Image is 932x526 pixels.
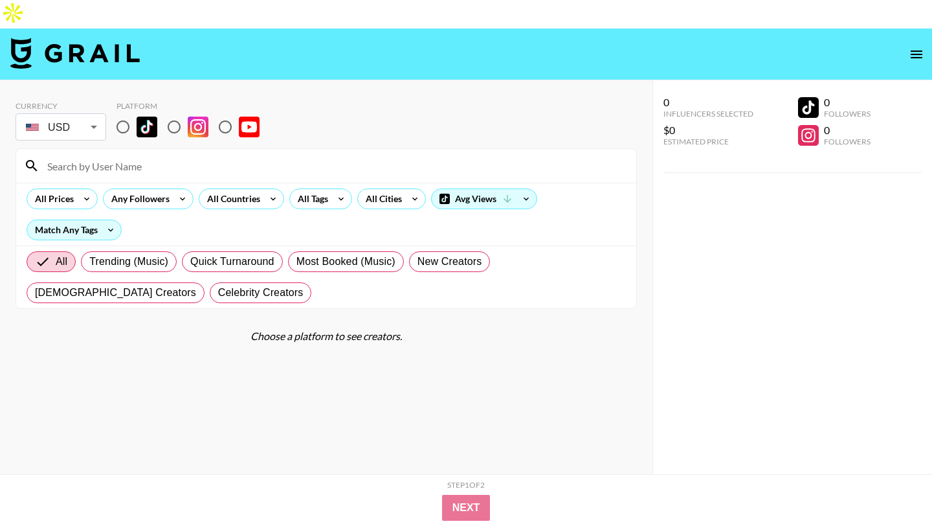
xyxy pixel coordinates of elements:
div: Followers [824,137,871,146]
span: [DEMOGRAPHIC_DATA] Creators [35,285,196,301]
div: Influencers Selected [663,109,753,119]
div: Followers [824,109,871,119]
div: All Prices [27,189,76,209]
div: Avg Views [432,189,537,209]
button: Next [442,495,491,521]
button: open drawer [904,41,929,67]
div: All Cities [358,189,405,209]
div: 0 [824,124,871,137]
div: $0 [663,124,753,137]
img: Grail Talent [10,38,140,69]
span: New Creators [417,254,482,269]
div: Estimated Price [663,137,753,146]
div: Match Any Tags [27,220,121,240]
span: All [56,254,67,269]
div: Any Followers [104,189,172,209]
div: Step 1 of 2 [447,480,485,490]
input: Search by User Name [39,155,628,176]
span: Most Booked (Music) [296,254,395,269]
span: Quick Turnaround [190,254,274,269]
div: 0 [663,96,753,109]
div: Platform [116,101,270,111]
div: Currency [16,101,106,111]
div: USD [18,116,104,139]
img: YouTube [239,117,260,137]
div: All Countries [199,189,263,209]
img: TikTok [137,117,157,137]
div: Choose a platform to see creators. [16,330,637,343]
div: 0 [824,96,871,109]
span: Celebrity Creators [218,285,304,301]
iframe: Drift Widget Chat Controller [867,461,916,510]
img: Instagram [188,117,208,137]
div: All Tags [290,189,331,209]
span: Trending (Music) [89,254,168,269]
